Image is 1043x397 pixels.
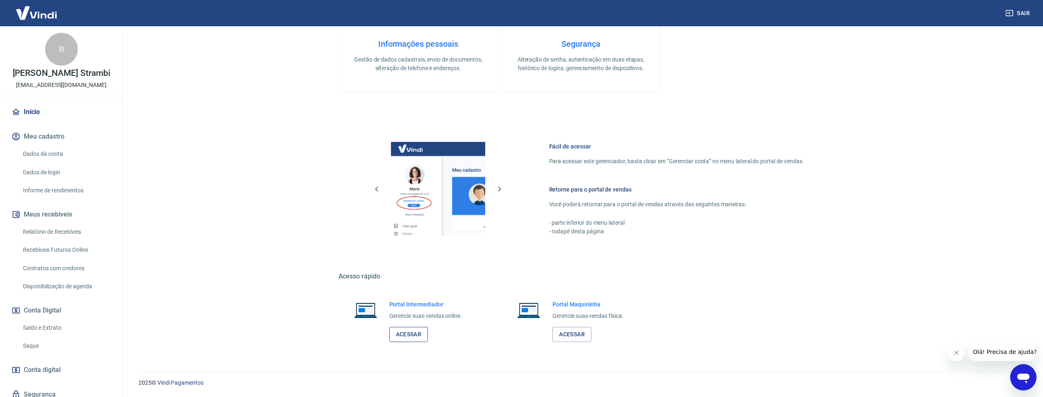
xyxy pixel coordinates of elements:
a: Disponibilização de agenda [20,278,113,295]
iframe: Mensagem da empresa [968,343,1036,361]
p: - parte inferior do menu lateral [549,219,804,227]
a: Acessar [389,327,428,342]
p: [EMAIL_ADDRESS][DOMAIN_NAME] [16,81,107,89]
a: Vindi Pagamentos [157,379,204,386]
a: Saque [20,338,113,354]
a: Recebíveis Futuros Online [20,242,113,258]
p: - rodapé desta página [549,227,804,236]
h6: Retorne para o portal de vendas [549,185,804,194]
a: Relatório de Recebíveis [20,224,113,240]
h4: Informações pessoais [352,39,484,49]
button: Sair [1004,6,1033,21]
h6: Fácil de acessar [549,142,804,151]
p: Para acessar este gerenciador, basta clicar em “Gerenciar conta” no menu lateral do portal de ven... [549,157,804,166]
h6: Portal Intermediador [389,300,462,308]
img: Imagem de um notebook aberto [511,300,546,320]
a: Início [10,103,113,121]
a: Saldo e Extrato [20,319,113,336]
p: Alteração de senha, autenticação em duas etapas, histórico de logins, gerenciamento de dispositivos. [515,55,647,73]
span: Olá! Precisa de ajuda? [5,6,69,12]
p: Você poderá retornar para o portal de vendas através das seguintes maneiras: [549,200,804,209]
span: Conta digital [24,364,61,376]
p: 2025 © [139,379,1023,387]
p: Gestão de dados cadastrais, envio de documentos, alteração de telefone e endereços. [352,55,484,73]
a: Conta digital [10,361,113,379]
a: Contratos com credores [20,260,113,277]
div: R [45,33,78,66]
a: Informe de rendimentos [20,182,113,199]
iframe: Fechar mensagem [948,345,965,361]
img: Imagem da dashboard mostrando o botão de gerenciar conta na sidebar no lado esquerdo [391,142,485,236]
iframe: Botão para abrir a janela de mensagens [1010,364,1036,390]
p: [PERSON_NAME] Strambi [13,69,110,78]
img: Imagem de um notebook aberto [348,300,383,320]
p: Gerencie suas vendas física. [552,312,624,320]
h4: Segurança [515,39,647,49]
button: Meus recebíveis [10,205,113,224]
button: Conta Digital [10,301,113,319]
p: Gerencie suas vendas online. [389,312,462,320]
a: Dados de login [20,164,113,181]
h6: Portal Maquininha [552,300,624,308]
a: Dados da conta [20,146,113,162]
button: Meu cadastro [10,128,113,146]
a: Acessar [552,327,591,342]
h5: Acesso rápido [339,272,824,281]
img: Vindi [10,0,63,25]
